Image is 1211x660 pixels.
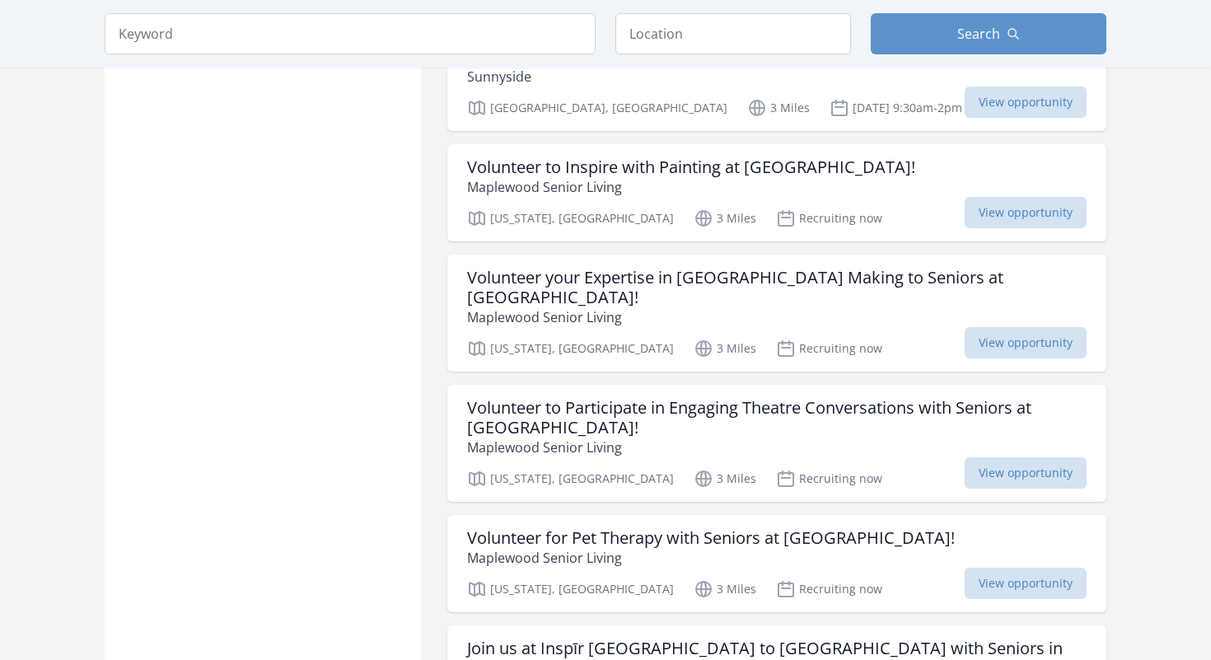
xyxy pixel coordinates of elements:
p: Maplewood Senior Living [467,548,955,568]
h3: Volunteer your Expertise in [GEOGRAPHIC_DATA] Making to Seniors at [GEOGRAPHIC_DATA]! [467,268,1087,307]
p: 3 Miles [694,579,756,599]
p: [US_STATE], [GEOGRAPHIC_DATA] [467,208,674,228]
input: Keyword [105,13,596,54]
h3: Volunteer to Participate in Engaging Theatre Conversations with Seniors at [GEOGRAPHIC_DATA]! [467,398,1087,438]
p: Recruiting now [776,469,882,489]
span: View opportunity [965,87,1087,118]
p: Recruiting now [776,339,882,358]
span: Search [957,24,1000,44]
p: [GEOGRAPHIC_DATA], [GEOGRAPHIC_DATA] [467,98,727,118]
p: 3 Miles [694,339,756,358]
span: View opportunity [965,568,1087,599]
p: 3 Miles [694,469,756,489]
p: Sunnyside [467,67,872,87]
a: Volunteer your Expertise in [GEOGRAPHIC_DATA] Making to Seniors at [GEOGRAPHIC_DATA]! Maplewood S... [447,255,1106,372]
p: Maplewood Senior Living [467,438,1087,457]
p: [US_STATE], [GEOGRAPHIC_DATA] [467,579,674,599]
p: Recruiting now [776,579,882,599]
p: 3 Miles [694,208,756,228]
p: Maplewood Senior Living [467,307,1087,327]
p: [US_STATE], [GEOGRAPHIC_DATA] [467,469,674,489]
a: Volunteer to Participate in Engaging Theatre Conversations with Seniors at [GEOGRAPHIC_DATA]! Map... [447,385,1106,502]
span: View opportunity [965,197,1087,228]
h3: Volunteer for Pet Therapy with Seniors at [GEOGRAPHIC_DATA]! [467,528,955,548]
input: Location [615,13,851,54]
p: 3 Miles [747,98,810,118]
span: View opportunity [965,327,1087,358]
h3: Volunteer to Inspire with Painting at [GEOGRAPHIC_DATA]! [467,157,915,177]
a: ESOL Registration Aide at [GEOGRAPHIC_DATA] (18+) Sunnyside [GEOGRAPHIC_DATA], [GEOGRAPHIC_DATA] ... [447,34,1106,131]
p: [DATE] 9:30am-2pm [830,98,962,118]
a: Volunteer to Inspire with Painting at [GEOGRAPHIC_DATA]! Maplewood Senior Living [US_STATE], [GEO... [447,144,1106,241]
p: Recruiting now [776,208,882,228]
span: View opportunity [965,457,1087,489]
a: Volunteer for Pet Therapy with Seniors at [GEOGRAPHIC_DATA]! Maplewood Senior Living [US_STATE], ... [447,515,1106,612]
p: Maplewood Senior Living [467,177,915,197]
button: Search [871,13,1106,54]
p: [US_STATE], [GEOGRAPHIC_DATA] [467,339,674,358]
